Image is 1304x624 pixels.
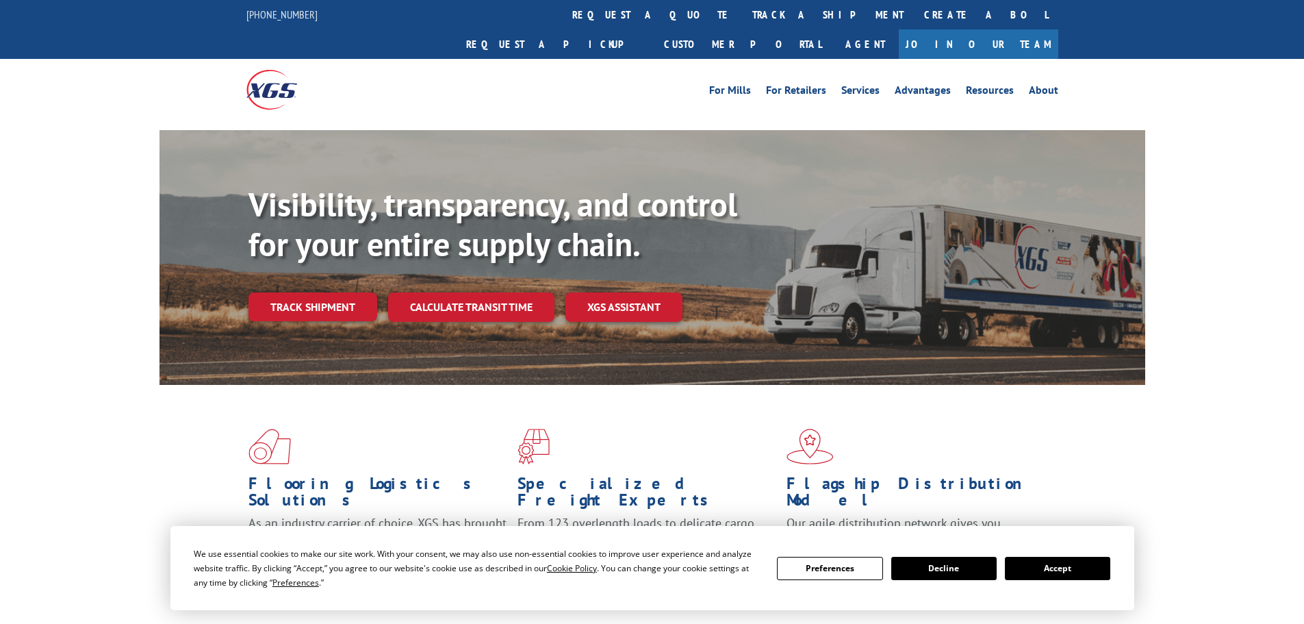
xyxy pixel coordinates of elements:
[966,85,1014,100] a: Resources
[388,292,554,322] a: Calculate transit time
[1029,85,1058,100] a: About
[517,429,550,464] img: xgs-icon-focused-on-flooring-red
[517,475,776,515] h1: Specialized Freight Experts
[787,475,1045,515] h1: Flagship Distribution Model
[248,475,507,515] h1: Flooring Logistics Solutions
[891,557,997,580] button: Decline
[899,29,1058,59] a: Join Our Team
[1005,557,1110,580] button: Accept
[832,29,899,59] a: Agent
[248,429,291,464] img: xgs-icon-total-supply-chain-intelligence-red
[170,526,1134,610] div: Cookie Consent Prompt
[517,515,776,576] p: From 123 overlength loads to delicate cargo, our experienced staff knows the best way to move you...
[246,8,318,21] a: [PHONE_NUMBER]
[777,557,882,580] button: Preferences
[248,183,737,265] b: Visibility, transparency, and control for your entire supply chain.
[709,85,751,100] a: For Mills
[895,85,951,100] a: Advantages
[194,547,760,590] div: We use essential cookies to make our site work. With your consent, we may also use non-essential ...
[787,429,834,464] img: xgs-icon-flagship-distribution-model-red
[787,515,1038,547] span: Our agile distribution network gives you nationwide inventory management on demand.
[248,515,507,564] span: As an industry carrier of choice, XGS has brought innovation and dedication to flooring logistics...
[841,85,880,100] a: Services
[248,292,377,321] a: Track shipment
[456,29,654,59] a: Request a pickup
[272,577,319,588] span: Preferences
[547,562,597,574] span: Cookie Policy
[565,292,682,322] a: XGS ASSISTANT
[766,85,826,100] a: For Retailers
[654,29,832,59] a: Customer Portal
